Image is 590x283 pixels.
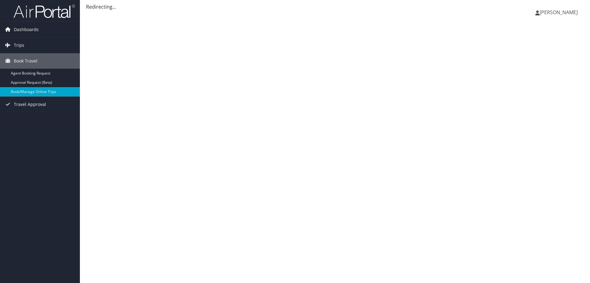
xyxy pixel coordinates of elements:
[14,53,37,69] span: Book Travel
[14,38,24,53] span: Trips
[14,97,46,112] span: Travel Approval
[86,3,584,10] div: Redirecting...
[14,4,75,18] img: airportal-logo.png
[535,3,584,22] a: [PERSON_NAME]
[540,9,578,16] span: [PERSON_NAME]
[14,22,39,37] span: Dashboards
